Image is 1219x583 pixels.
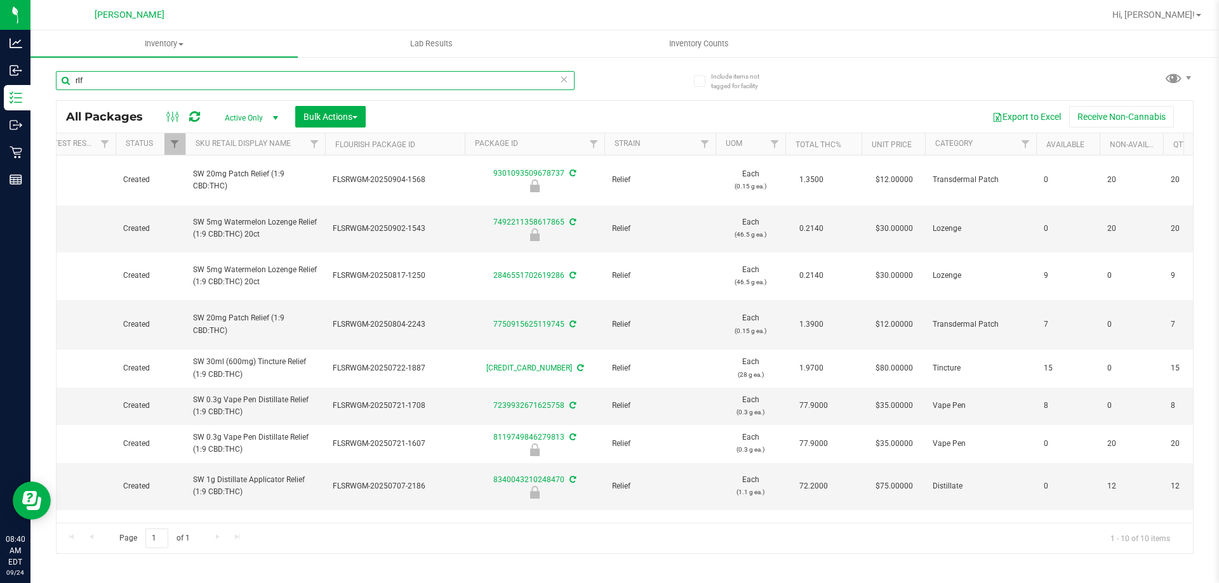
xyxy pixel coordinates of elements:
[723,521,778,546] span: Each
[612,438,708,450] span: Relief
[463,486,606,499] div: Newly Received
[333,362,457,374] span: FLSRWGM-20250722-1887
[723,356,778,380] span: Each
[612,270,708,282] span: Relief
[933,223,1029,235] span: Lozenge
[193,521,317,546] span: SW 1g Distillate Applicator Relief (1:9 CBD:THC)
[493,320,564,329] a: 7750915625119745
[612,223,708,235] span: Relief
[123,438,178,450] span: Created
[1107,174,1156,186] span: 20
[723,264,778,288] span: Each
[793,219,830,238] span: 0.2140
[123,318,178,331] span: Created
[193,474,317,498] span: SW 1g Distillate Applicator Relief (1:9 CBD:THC)
[30,38,298,49] span: Inventory
[1044,223,1092,235] span: 0
[793,171,830,189] span: 1.3500
[66,110,156,124] span: All Packages
[10,64,22,77] inline-svg: Inbound
[1171,480,1219,492] span: 12
[193,264,317,288] span: SW 5mg Watermelon Lozenge Relief (1:9 CBD:THC) 20ct
[304,133,325,155] a: Filter
[1173,140,1187,149] a: Qty
[1044,270,1092,282] span: 9
[1171,174,1219,186] span: 20
[723,431,778,455] span: Each
[568,271,576,280] span: Sync from Compliance System
[1107,223,1156,235] span: 20
[145,528,168,548] input: 1
[796,140,841,149] a: Total THC%
[723,406,778,418] p: (0.3 g ea.)
[568,218,576,226] span: Sync from Compliance System
[612,318,708,331] span: Relief
[559,71,568,88] span: Clear
[1107,270,1156,282] span: 0
[333,270,457,282] span: FLSRWGM-20250817-1250
[984,106,1069,128] button: Export to Excel
[615,139,641,148] a: Strain
[723,474,778,498] span: Each
[6,568,25,577] p: 09/24
[1044,174,1092,186] span: 0
[933,362,1029,374] span: Tincture
[568,433,576,442] span: Sync from Compliance System
[493,475,564,484] a: 8340043210248470
[723,168,778,192] span: Each
[723,312,778,336] span: Each
[612,480,708,492] span: Relief
[1044,362,1092,374] span: 15
[123,362,178,374] span: Created
[10,119,22,131] inline-svg: Outbound
[933,318,1029,331] span: Transdermal Patch
[933,480,1029,492] span: Distillate
[10,37,22,49] inline-svg: Analytics
[295,106,366,128] button: Bulk Actions
[723,180,778,192] p: (0.15 g ea.)
[793,315,830,334] span: 1.3900
[695,133,716,155] a: Filter
[1171,270,1219,282] span: 9
[30,30,298,57] a: Inventory
[711,72,775,91] span: Include items not tagged for facility
[1171,362,1219,374] span: 15
[193,431,317,455] span: SW 0.3g Vape Pen Distillate Relief (1:9 CBD:THC)
[869,171,919,189] span: $12.00000
[933,174,1029,186] span: Transdermal Patch
[568,320,576,329] span: Sync from Compliance System
[1107,480,1156,492] span: 12
[726,139,742,148] a: UOM
[1112,10,1195,20] span: Hi, [PERSON_NAME]!
[933,270,1029,282] span: Lozenge
[463,228,606,241] div: Newly Received
[6,534,25,568] p: 08:40 AM EDT
[1069,106,1174,128] button: Receive Non-Cannabis
[793,266,830,285] span: 0.2140
[568,169,576,178] span: Sync from Compliance System
[126,139,153,148] a: Status
[193,216,317,240] span: SW 5mg Watermelon Lozenge Relief (1:9 CBD:THC) 20ct
[298,30,565,57] a: Lab Results
[793,396,834,415] span: 77.9000
[869,219,919,238] span: $30.00000
[583,133,604,155] a: Filter
[1171,318,1219,331] span: 7
[872,140,912,149] a: Unit Price
[1110,140,1166,149] a: Non-Available
[869,435,919,453] span: $35.00000
[1044,400,1092,412] span: 8
[1044,318,1092,331] span: 7
[10,146,22,159] inline-svg: Retail
[333,174,457,186] span: FLSRWGM-20250904-1568
[333,400,457,412] span: FLSRWGM-20250721-1708
[793,359,830,377] span: 1.9700
[10,173,22,186] inline-svg: Reports
[575,364,583,372] span: Sync from Compliance System
[723,276,778,288] p: (46.5 g ea.)
[723,216,778,240] span: Each
[193,312,317,336] span: SW 20mg Patch Relief (1:9 CBD:THC)
[333,223,457,235] span: FLSRWGM-20250902-1543
[869,266,919,285] span: $30.00000
[652,38,746,49] span: Inventory Counts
